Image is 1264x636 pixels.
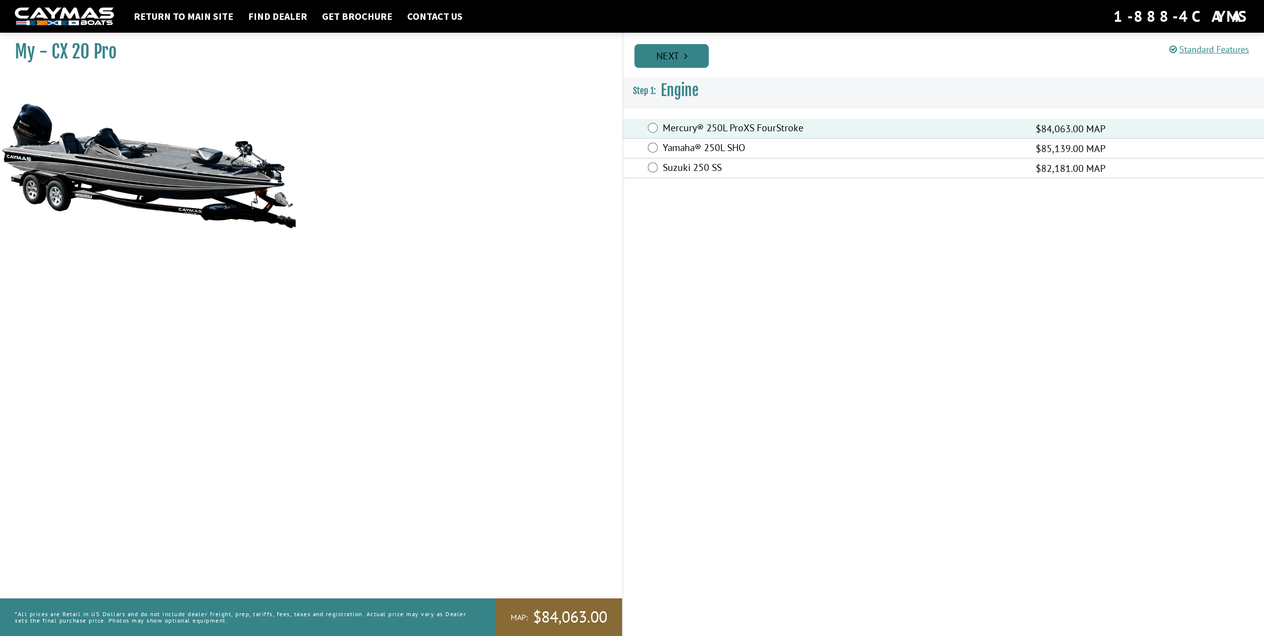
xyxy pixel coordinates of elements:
ul: Pagination [632,43,1264,68]
p: *All prices are Retail in US Dollars and do not include dealer freight, prep, tariffs, fees, taxe... [15,606,474,629]
span: $84,063.00 MAP [1036,121,1106,136]
span: $84,063.00 [533,607,607,628]
label: Yamaha® 250L SHO [663,142,1023,156]
a: Standard Features [1169,44,1249,55]
h1: My - CX 20 Pro [15,41,597,63]
a: MAP:$84,063.00 [496,598,622,636]
label: Mercury® 250L ProXS FourStroke [663,122,1023,136]
span: $85,139.00 MAP [1036,141,1106,156]
span: $82,181.00 MAP [1036,161,1106,176]
a: Next [634,44,709,68]
div: 1-888-4CAYMAS [1113,5,1249,27]
a: Get Brochure [317,10,397,23]
a: Find Dealer [243,10,312,23]
a: Contact Us [402,10,468,23]
img: white-logo-c9c8dbefe5ff5ceceb0f0178aa75bf4bb51f6bca0971e226c86eb53dfe498488.png [15,7,114,26]
a: Return to main site [129,10,238,23]
h3: Engine [623,72,1264,109]
label: Suzuki 250 SS [663,161,1023,176]
span: MAP: [511,612,528,623]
